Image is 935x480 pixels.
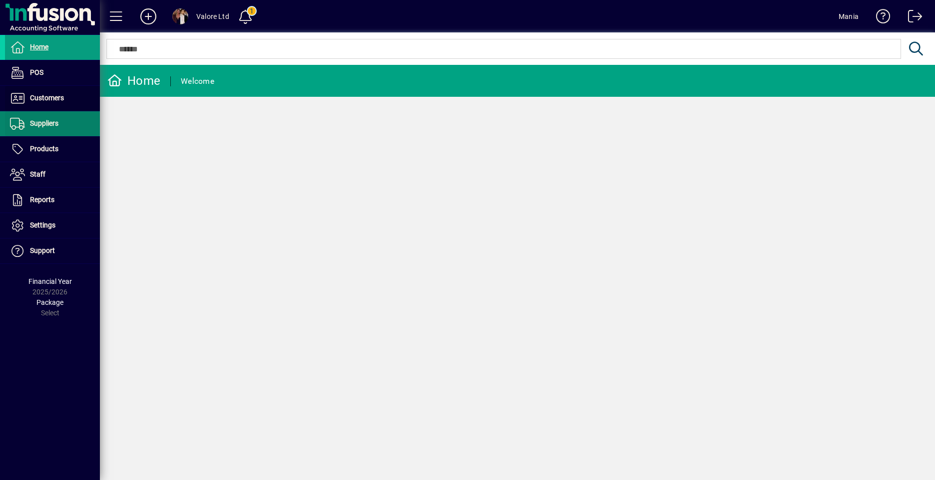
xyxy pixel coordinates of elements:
[164,7,196,25] button: Profile
[132,7,164,25] button: Add
[5,137,100,162] a: Products
[30,43,48,51] span: Home
[196,8,229,24] div: Valore Ltd
[5,162,100,187] a: Staff
[30,119,58,127] span: Suppliers
[30,68,43,76] span: POS
[839,8,859,24] div: Mania
[5,188,100,213] a: Reports
[5,86,100,111] a: Customers
[5,60,100,85] a: POS
[5,239,100,263] a: Support
[5,111,100,136] a: Suppliers
[30,246,55,254] span: Support
[30,221,55,229] span: Settings
[181,73,214,89] div: Welcome
[30,196,54,204] span: Reports
[30,94,64,102] span: Customers
[5,213,100,238] a: Settings
[36,298,63,306] span: Package
[30,170,45,178] span: Staff
[107,73,160,89] div: Home
[901,2,923,34] a: Logout
[30,145,58,153] span: Products
[869,2,891,34] a: Knowledge Base
[28,277,72,285] span: Financial Year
